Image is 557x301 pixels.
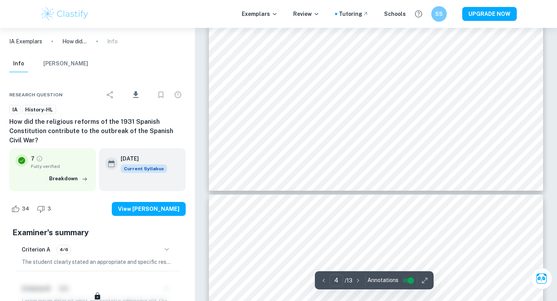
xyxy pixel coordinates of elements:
div: Like [9,203,33,215]
button: Help and Feedback [412,7,425,21]
div: Bookmark [153,87,169,103]
a: History-HL [22,105,56,115]
p: 7 [31,154,34,163]
button: Info [9,55,28,72]
p: Info [107,37,118,46]
button: UPGRADE NOW [462,7,517,21]
h6: How did the religious reforms of the 1931 Spanish Constitution contribute to the outbreak of the ... [9,117,186,145]
button: View [PERSON_NAME] [112,202,186,216]
button: SS [431,6,447,22]
img: Clastify logo [40,6,89,22]
a: Grade fully verified [36,155,43,162]
div: Share [103,87,118,103]
span: IA [10,106,20,114]
p: Review [293,10,320,18]
a: IA [9,105,21,115]
span: Research question [9,91,63,98]
p: Exemplars [242,10,278,18]
h6: Criterion A [22,245,50,254]
a: Tutoring [339,10,369,18]
h6: [DATE] [121,154,161,163]
p: / 13 [345,276,352,285]
div: This exemplar is based on the current syllabus. Feel free to refer to it for inspiration/ideas wh... [121,164,167,173]
button: Breakdown [47,173,90,185]
div: Dislike [35,203,55,215]
span: 34 [18,205,33,213]
a: Schools [384,10,406,18]
span: History-HL [22,106,56,114]
span: Fully verified [31,163,90,170]
p: The student clearly stated an appropriate and specific research question focused on the relations... [22,258,173,266]
span: 3 [43,205,55,213]
a: IA Exemplars [9,37,42,46]
span: Annotations [367,276,398,284]
div: Report issue [170,87,186,103]
div: Download [120,85,152,105]
button: Ask Clai [531,268,552,289]
span: 4/6 [57,246,71,253]
button: [PERSON_NAME] [43,55,88,72]
span: Current Syllabus [121,164,167,173]
h5: Examiner's summary [12,227,183,238]
h6: SS [435,10,444,18]
p: How did the religious reforms of the 1931 Spanish Constitution contribute to the outbreak of the ... [62,37,87,46]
